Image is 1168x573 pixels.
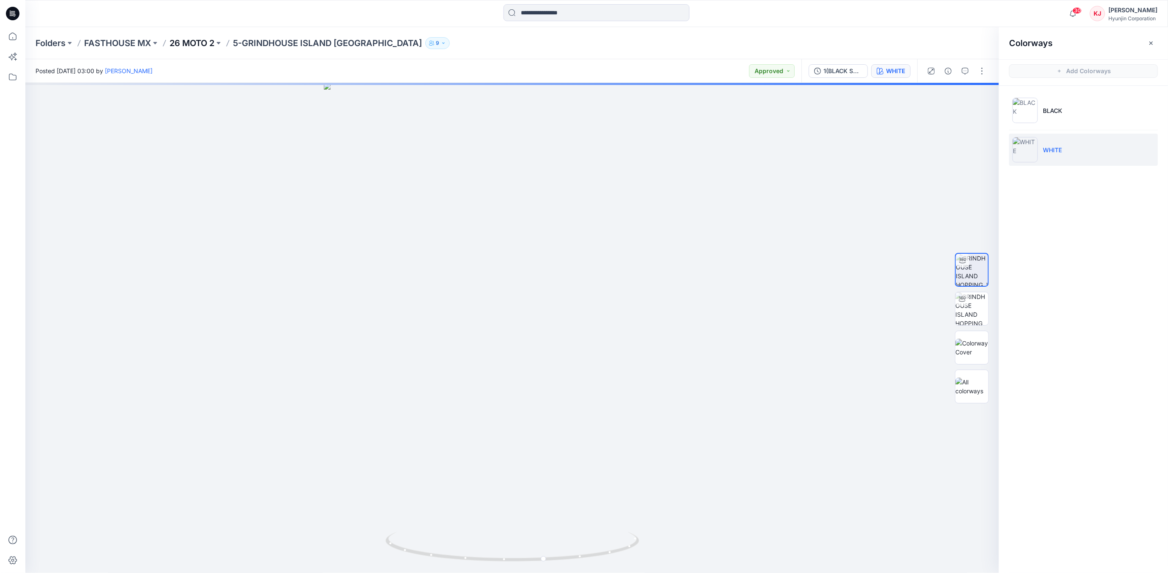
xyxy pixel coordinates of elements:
p: 9 [436,38,439,48]
div: 1(BLACK SUB) GRINDHOUSE ISLAND HOPPING JERSEY + 1 PANT [823,66,862,76]
span: Posted [DATE] 03:00 by [36,66,153,75]
div: KJ [1090,6,1105,21]
a: FASTHOUSE MX [84,37,151,49]
a: [PERSON_NAME] [105,67,153,74]
button: WHITE [871,64,911,78]
div: [PERSON_NAME] [1108,5,1157,15]
button: Details [941,64,955,78]
div: WHITE [886,66,905,76]
img: BLACK [1012,98,1038,123]
img: GRINDHOUSE ISLAND HOPPING SET [955,292,988,325]
button: 9 [425,37,450,49]
p: BLACK [1043,106,1062,115]
h2: Colorways [1009,38,1053,48]
p: WHITE [1043,145,1062,154]
img: All colorways [955,378,988,395]
a: Folders [36,37,66,49]
a: 26 MOTO 2 [170,37,214,49]
img: WHITE [1012,137,1038,162]
img: Colorway Cover [955,339,988,356]
span: 30 [1072,7,1082,14]
div: Hyunjin Corporation [1108,15,1157,22]
img: GRINDHOUSE ISLAND HOPPING J [956,254,988,286]
p: 5-GRINDHOUSE ISLAND [GEOGRAPHIC_DATA] [233,37,422,49]
button: 1(BLACK SUB) GRINDHOUSE ISLAND HOPPING JERSEY + 1 PANT [809,64,868,78]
